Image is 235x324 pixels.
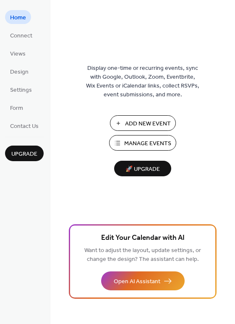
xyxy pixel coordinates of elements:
[101,232,185,244] span: Edit Your Calendar with AI
[84,245,201,265] span: Want to adjust the layout, update settings, or change the design? The assistant can help.
[114,277,160,286] span: Open AI Assistant
[109,135,176,151] button: Manage Events
[5,119,44,133] a: Contact Us
[119,164,166,175] span: 🚀 Upgrade
[114,161,171,176] button: 🚀 Upgrade
[11,150,37,159] span: Upgrade
[5,82,37,96] a: Settings
[5,28,37,42] a: Connect
[5,101,28,114] a: Form
[10,50,26,58] span: Views
[10,68,29,77] span: Design
[101,271,185,290] button: Open AI Assistant
[10,86,32,95] span: Settings
[5,64,34,78] a: Design
[10,32,32,40] span: Connect
[125,120,171,128] span: Add New Event
[10,122,39,131] span: Contact Us
[5,10,31,24] a: Home
[86,64,199,99] span: Display one-time or recurring events, sync with Google, Outlook, Zoom, Eventbrite, Wix Events or ...
[5,46,31,60] a: Views
[10,13,26,22] span: Home
[5,146,44,161] button: Upgrade
[10,104,23,113] span: Form
[124,139,171,148] span: Manage Events
[110,115,176,131] button: Add New Event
